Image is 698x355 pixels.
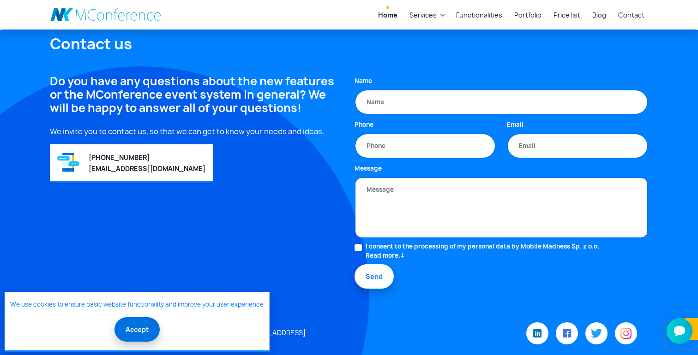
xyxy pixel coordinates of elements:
[589,6,610,24] a: Blog
[355,133,496,159] input: Phone
[50,35,648,53] h2: Contact us
[355,164,382,173] label: Message
[550,6,584,24] a: Price list
[89,164,205,173] a: [EMAIL_ADDRESS][DOMAIN_NAME]
[533,329,542,337] img: LinkedIn
[374,6,401,24] a: Home
[620,328,632,339] img: Instagram
[114,317,160,342] button: Accept
[10,300,264,309] a: We use cookies to ensure basic website functionality and improve your user experience
[50,126,343,137] p: We invite you to contact us, so that we can get to know your needs and ideas.
[50,75,343,114] h4: Do you have any questions about the new features or the MConference event system in general? We w...
[563,329,571,337] img: Facebook
[591,329,602,338] img: Twitter
[406,6,440,24] a: Services
[57,152,79,173] img: Design element
[614,6,648,24] a: Contact
[507,120,523,130] label: Email
[507,133,648,159] input: Email
[355,120,373,130] label: Phone
[355,89,648,115] input: Name
[366,242,599,260] label: I consent to the processing of my personal data by Mobile Madness Sp. z o.o.
[366,251,599,260] a: Read more.
[452,6,506,24] a: Functionalities
[355,77,372,86] label: Name
[667,318,692,344] iframe: Smartsupp widget button
[511,6,545,24] a: Portfolio
[355,264,394,289] button: Send
[89,153,150,162] a: [PHONE_NUMBER]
